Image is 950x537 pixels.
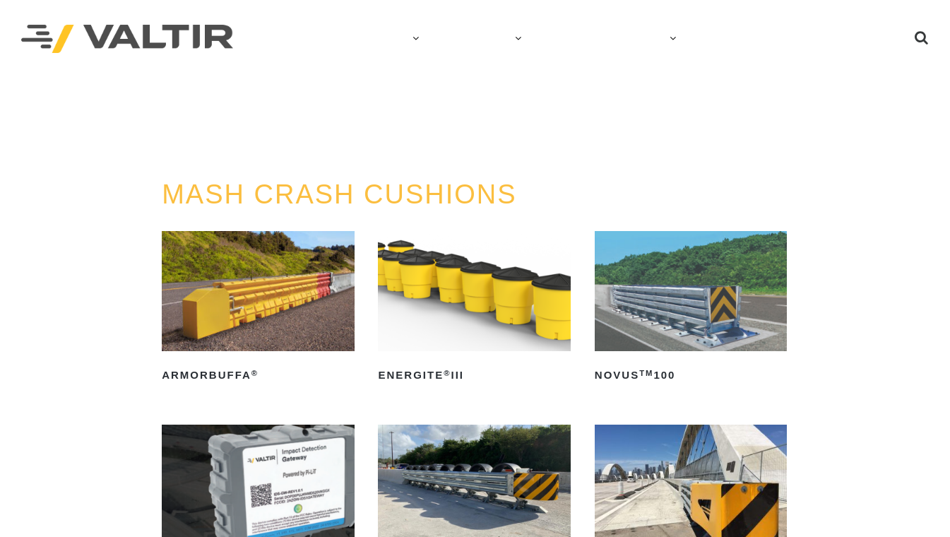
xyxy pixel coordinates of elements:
[596,25,691,53] a: CAREERS
[251,369,259,377] sup: ®
[434,25,536,53] a: PRODUCTS
[338,25,434,53] a: COMPANY
[21,25,233,54] img: Valtir
[535,25,595,53] a: NEWS
[162,231,355,386] a: ArmorBuffa®
[444,369,451,377] sup: ®
[595,364,788,386] h2: NOVUS 100
[378,364,571,386] h2: ENERGITE III
[378,231,571,386] a: ENERGITE®III
[162,364,355,386] h2: ArmorBuffa
[691,25,771,53] a: CONTACT
[595,231,788,386] a: NOVUSTM100
[162,179,517,209] a: MASH CRASH CUSHIONS
[639,369,653,377] sup: TM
